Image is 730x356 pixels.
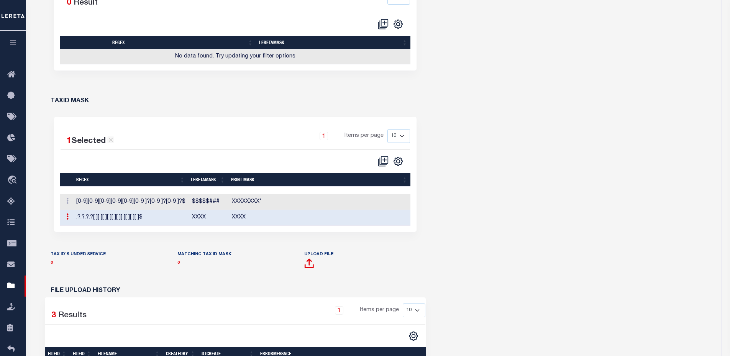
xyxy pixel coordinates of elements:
a: 0 [51,261,53,265]
div: Selected [67,135,114,148]
h6: FILE UPLOAD HISTORY [51,288,420,294]
th: regex: activate to sort column ascending [109,36,256,49]
td: .?.?.?.?[ ][ ][ ][ ][ ][ ][ ][ ][ ][ ]$ [73,210,189,226]
td: [0-9][0-9][0-9][0-9][0-9][0-9 ]?[0-9 ]?[0-9 ]?$ [73,194,189,210]
a: 1 [335,306,343,315]
label: TAX ID’S UNDER SERVICE [51,251,106,258]
td: No data found. Try updating your filter options [60,49,410,64]
td: XXXXXXXX* [229,194,410,210]
span: Items per page [344,132,384,140]
span: Items per page [360,306,399,315]
th: leretamask: activate to sort column ascending [188,173,228,187]
a: 0 [177,261,180,265]
i: travel_explore [7,176,20,185]
a: 1 [320,132,328,140]
h6: TAXID MASK [51,98,89,105]
td: XXXX [189,210,229,226]
span: 1 [67,137,71,145]
th: regex: activate to sort column ascending [73,173,188,187]
span: 3 [51,312,56,320]
td: XXXX [229,210,410,226]
label: MATCHING TAX ID MASK [177,251,231,258]
label: Upload File [304,251,333,258]
th: Print Mask: activate to sort column ascending [228,173,410,187]
td: $$$$$### [189,194,229,210]
label: Results [58,310,87,322]
th: leretamask: activate to sort column ascending [256,36,410,49]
